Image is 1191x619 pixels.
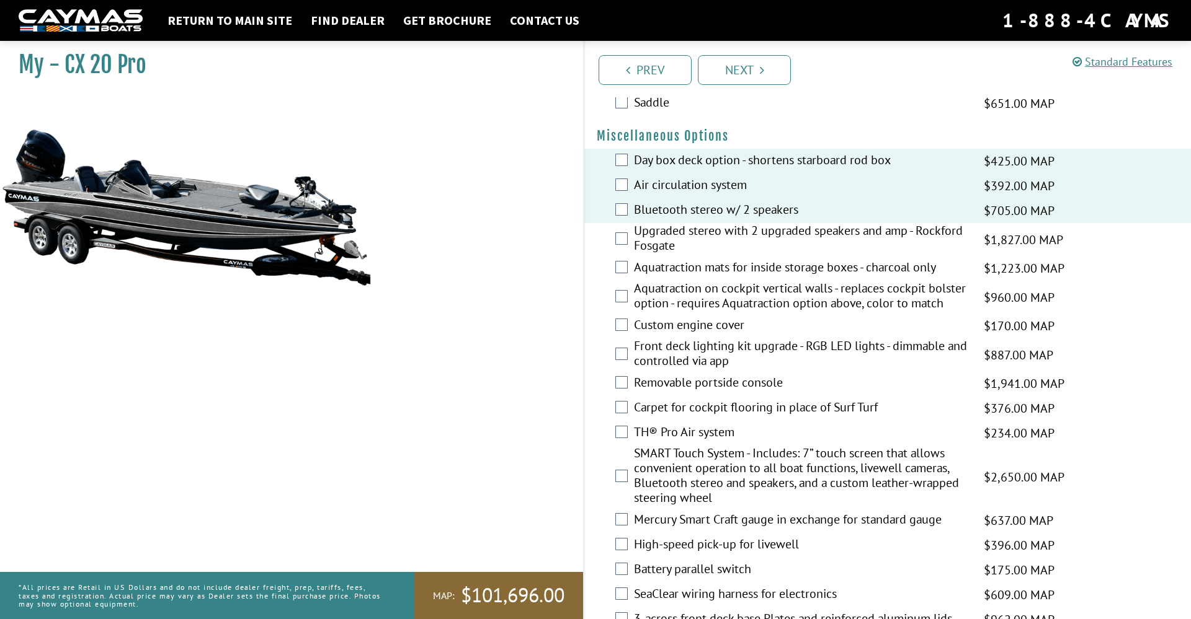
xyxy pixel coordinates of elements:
span: $170.00 MAP [984,317,1055,335]
span: $376.00 MAP [984,399,1055,418]
span: $705.00 MAP [984,201,1055,220]
span: $1,827.00 MAP [984,230,1063,249]
label: Removable portside console [634,375,968,393]
span: $960.00 MAP [984,288,1055,307]
label: SeaClear wiring harness for electronics [634,586,968,604]
ul: Pagination [595,53,1191,85]
a: Prev [599,55,692,85]
span: $101,696.00 [461,582,564,608]
a: Return to main site [161,12,298,29]
label: Front deck lighting kit upgrade - RGB LED lights - dimmable and controlled via app [634,338,968,371]
span: $651.00 MAP [984,94,1055,113]
a: Standard Features [1073,55,1172,69]
label: Saddle [634,95,968,113]
h4: Miscellaneous Options [597,128,1179,144]
img: white-logo-c9c8dbefe5ff5ceceb0f0178aa75bf4bb51f6bca0971e226c86eb53dfe498488.png [19,9,143,32]
span: MAP: [433,589,455,602]
span: $609.00 MAP [984,586,1055,604]
label: SMART Touch System - Includes: 7” touch screen that allows convenient operation to all boat funct... [634,446,968,508]
span: $637.00 MAP [984,511,1053,530]
span: $425.00 MAP [984,152,1055,170]
span: $396.00 MAP [984,536,1055,555]
label: Aquatraction mats for inside storage boxes - charcoal only [634,260,968,278]
a: Get Brochure [397,12,497,29]
span: $392.00 MAP [984,177,1055,195]
label: Mercury Smart Craft gauge in exchange for standard gauge [634,512,968,530]
span: $175.00 MAP [984,561,1055,579]
label: Aquatraction on cockpit vertical walls - replaces cockpit bolster option - requires Aquatraction ... [634,281,968,314]
span: $2,650.00 MAP [984,468,1064,486]
span: $234.00 MAP [984,424,1055,442]
label: Custom engine cover [634,317,968,335]
div: 1-888-4CAYMAS [1002,7,1172,34]
label: Battery parallel switch [634,561,968,579]
a: Find Dealer [305,12,391,29]
p: *All prices are Retail in US Dollars and do not include dealer freight, prep, tariffs, fees, taxe... [19,577,386,614]
label: High-speed pick-up for livewell [634,537,968,555]
label: Carpet for cockpit flooring in place of Surf Turf [634,400,968,418]
span: $887.00 MAP [984,346,1053,364]
span: $1,941.00 MAP [984,374,1064,393]
a: MAP:$101,696.00 [414,572,583,619]
span: $1,223.00 MAP [984,259,1064,278]
label: Air circulation system [634,177,968,195]
label: Bluetooth stereo w/ 2 speakers [634,202,968,220]
label: TH® Pro Air system [634,424,968,442]
label: Day box deck option - shortens starboard rod box [634,152,968,170]
h1: My - CX 20 Pro [19,51,552,79]
label: Upgraded stereo with 2 upgraded speakers and amp - Rockford Fosgate [634,223,968,256]
a: Next [698,55,791,85]
a: Contact Us [504,12,586,29]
